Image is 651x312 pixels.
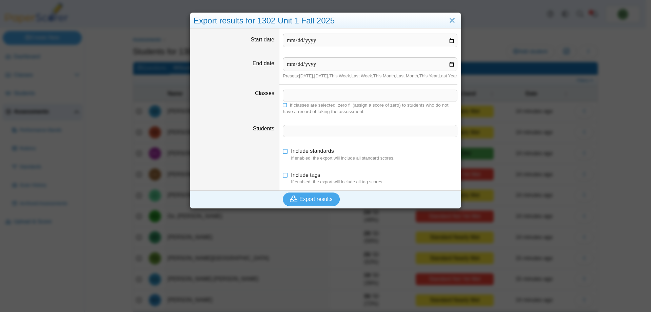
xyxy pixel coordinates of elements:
a: This Year [419,73,438,78]
dfn: If enabled, the export will include all standard scores. [291,155,457,161]
label: Start date [251,37,276,42]
a: This Month [373,73,395,78]
span: Include standards [291,148,334,154]
tags: ​ [283,125,457,137]
label: Students [253,126,276,131]
tags: ​ [283,90,457,102]
a: [DATE] [314,73,328,78]
label: End date [253,60,276,66]
span: If classes are selected, zero fill(assign a score of zero) to students who do not have a record o... [283,103,448,114]
a: [DATE] [299,73,313,78]
div: Export results for 1302 Unit 1 Fall 2025 [190,13,461,29]
button: Export results [283,192,340,206]
a: This Week [329,73,350,78]
span: Include tags [291,172,320,178]
label: Classes [255,90,276,96]
span: Export results [299,196,333,202]
a: Close [447,15,457,26]
a: Last Month [396,73,418,78]
dfn: If enabled, the export will include all tag scores. [291,179,457,185]
a: Last Week [351,73,372,78]
div: Presets: , , , , , , , [283,73,457,79]
a: Last Year [439,73,457,78]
